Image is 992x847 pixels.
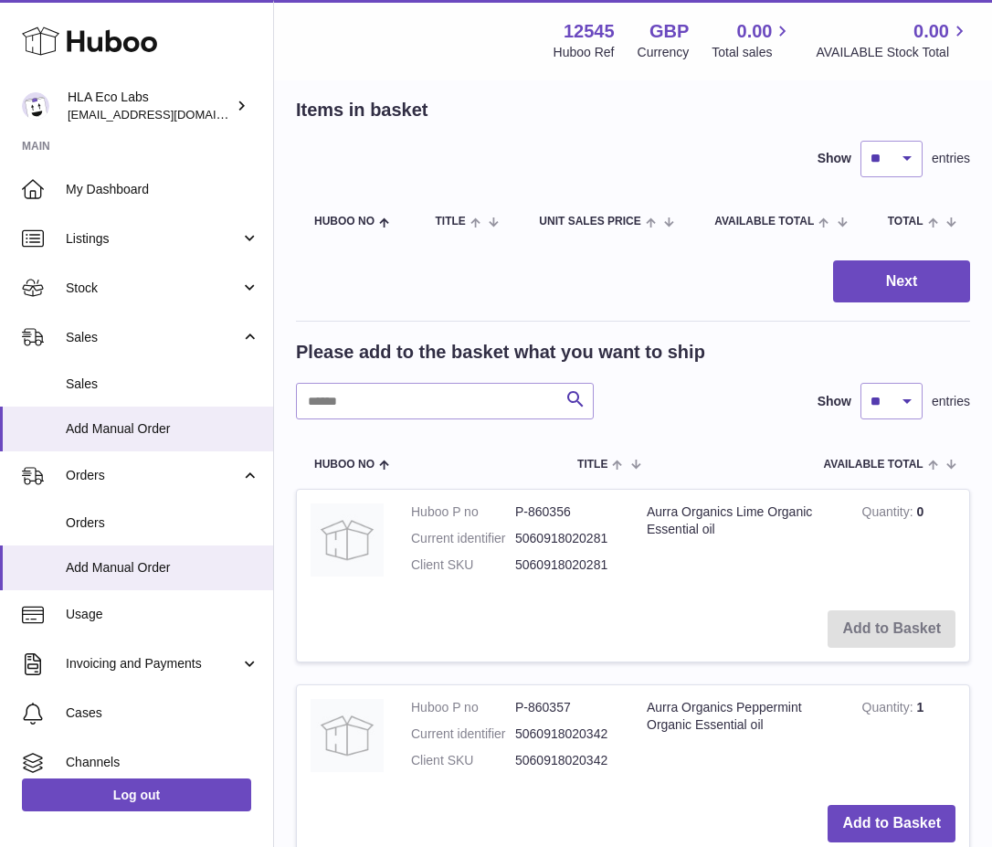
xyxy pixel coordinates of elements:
strong: Quantity [862,700,917,719]
h2: Please add to the basket what you want to ship [296,340,705,365]
div: Currency [638,44,690,61]
td: Aurra Organics Peppermint Organic Essential oil [633,685,849,792]
img: Aurra Organics Peppermint Organic Essential oil [311,699,384,772]
span: My Dashboard [66,181,259,198]
span: Title [435,216,465,228]
span: entries [932,150,970,167]
span: Title [577,459,607,471]
span: Channels [66,754,259,771]
span: Total [888,216,923,228]
span: Orders [66,467,240,484]
dt: Huboo P no [411,699,515,716]
dt: Current identifier [411,725,515,743]
label: Show [818,150,851,167]
dd: 5060918020281 [515,530,619,547]
dd: P-860356 [515,503,619,521]
span: [EMAIL_ADDRESS][DOMAIN_NAME] [68,107,269,122]
span: 0.00 [737,19,773,44]
span: Total sales [712,44,793,61]
td: 0 [849,490,969,597]
td: 1 [849,685,969,792]
span: Unit Sales Price [539,216,640,228]
img: Aurra Organics Lime Organic Essential oil [311,503,384,577]
span: Cases [66,704,259,722]
span: Orders [66,514,259,532]
a: 0.00 Total sales [712,19,793,61]
div: HLA Eco Labs [68,89,232,123]
dd: 5060918020281 [515,556,619,574]
span: Huboo no [314,459,375,471]
td: Aurra Organics Lime Organic Essential oil [633,490,849,597]
h2: Items in basket [296,98,428,122]
span: Invoicing and Payments [66,655,240,672]
span: Sales [66,329,240,346]
span: AVAILABLE Total [714,216,814,228]
span: Add Manual Order [66,420,259,438]
span: 0.00 [913,19,949,44]
span: AVAILABLE Total [824,459,923,471]
span: Usage [66,606,259,623]
button: Add to Basket [828,805,955,842]
span: Sales [66,376,259,393]
span: Listings [66,230,240,248]
strong: 12545 [564,19,615,44]
strong: Quantity [862,504,917,524]
span: AVAILABLE Stock Total [816,44,970,61]
dd: 5060918020342 [515,725,619,743]
div: Huboo Ref [554,44,615,61]
a: Log out [22,778,251,811]
dt: Huboo P no [411,503,515,521]
label: Show [818,393,851,410]
button: Next [833,260,970,303]
dt: Client SKU [411,556,515,574]
span: Stock [66,280,240,297]
dd: P-860357 [515,699,619,716]
a: 0.00 AVAILABLE Stock Total [816,19,970,61]
strong: GBP [649,19,689,44]
span: entries [932,393,970,410]
span: Huboo no [314,216,375,228]
span: Add Manual Order [66,559,259,577]
dt: Current identifier [411,530,515,547]
img: clinton@newgendirect.com [22,92,49,120]
dt: Client SKU [411,752,515,769]
dd: 5060918020342 [515,752,619,769]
